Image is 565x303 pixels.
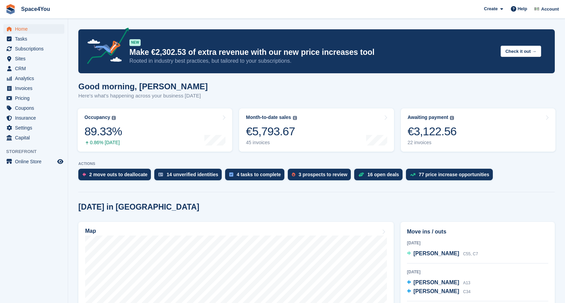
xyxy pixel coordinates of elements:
a: menu [3,44,64,54]
img: icon-info-grey-7440780725fd019a000dd9b08b2336e03edf1995a4989e88bcd33f0948082b44.svg [450,116,454,120]
button: Check it out → [501,46,541,57]
div: 0.86% [DATE] [84,140,122,146]
a: menu [3,123,64,133]
a: Occupancy 89.33% 0.86% [DATE] [78,108,232,152]
a: menu [3,157,64,166]
a: Month-to-date sales €5,793.67 45 invoices [239,108,394,152]
div: 3 prospects to review [299,172,347,177]
a: Space4You [18,3,53,15]
span: Tasks [15,34,56,44]
a: menu [3,24,64,34]
a: 4 tasks to complete [225,169,288,184]
span: Subscriptions [15,44,56,54]
span: Invoices [15,84,56,93]
a: Preview store [56,157,64,166]
div: Awaiting payment [408,115,449,120]
div: 14 unverified identities [167,172,218,177]
div: €3,122.56 [408,124,457,138]
span: Sites [15,54,56,63]
a: [PERSON_NAME] C55, C7 [407,249,478,258]
span: Capital [15,133,56,142]
img: price-adjustments-announcement-icon-8257ccfd72463d97f412b2fc003d46551f7dbcb40ab6d574587a9cd5c0d94... [81,28,129,66]
h2: Move ins / outs [407,228,548,236]
img: prospect-51fa495bee0391a8d652442698ab0144808aea92771e9ea1ae160a38d050c398.svg [292,172,295,177]
a: menu [3,64,64,73]
span: A13 [463,281,470,285]
span: Create [484,5,498,12]
img: verify_identity-adf6edd0f0f0b5bbfe63781bf79b02c33cf7c696d77639b501bdc392416b5a36.svg [158,172,163,177]
span: Insurance [15,113,56,123]
div: 4 tasks to complete [237,172,281,177]
span: Analytics [15,74,56,83]
span: Pricing [15,93,56,103]
img: stora-icon-8386f47178a22dfd0bd8f6a31ec36ba5ce8667c1dd55bd0f319d3a0aa187defe.svg [5,4,16,14]
span: Help [518,5,527,12]
a: 14 unverified identities [154,169,225,184]
a: 16 open deals [354,169,406,184]
span: [PERSON_NAME] [413,279,459,285]
div: NEW [129,39,141,46]
a: menu [3,113,64,123]
img: deal-1b604bf984904fb50ccaf53a9ad4b4a5d6e5aea283cecdc64d6e3604feb123c2.svg [358,172,364,177]
a: menu [3,103,64,113]
a: [PERSON_NAME] A13 [407,278,470,287]
h1: Good morning, [PERSON_NAME] [78,82,208,91]
p: ACTIONS [78,162,555,166]
div: 89.33% [84,124,122,138]
a: Awaiting payment €3,122.56 22 invoices [401,108,555,152]
span: Account [541,6,559,13]
p: Rooted in industry best practices, but tailored to your subscriptions. [129,57,495,65]
a: menu [3,84,64,93]
img: move_outs_to_deallocate_icon-f764333ba52eb49d3ac5e1228854f67142a1ed5810a6f6cc68b1a99e826820c5.svg [82,172,86,177]
a: menu [3,74,64,83]
a: 77 price increase opportunities [406,169,496,184]
div: €5,793.67 [246,124,297,138]
a: menu [3,93,64,103]
a: menu [3,133,64,142]
h2: Map [85,228,96,234]
div: 22 invoices [408,140,457,146]
div: 16 open deals [367,172,399,177]
div: 77 price increase opportunities [419,172,489,177]
img: task-75834270c22a3079a89374b754ae025e5fb1db73e45f91037f5363f120a921f8.svg [229,172,233,177]
span: C34 [463,289,471,294]
div: Occupancy [84,115,110,120]
a: 3 prospects to review [288,169,354,184]
span: [PERSON_NAME] [413,251,459,256]
a: 2 move outs to deallocate [78,169,154,184]
span: Online Store [15,157,56,166]
span: Storefront [6,148,68,155]
span: C55, C7 [463,252,478,256]
span: CRM [15,64,56,73]
div: Month-to-date sales [246,115,291,120]
p: Make €2,302.53 of extra revenue with our new price increases tool [129,47,495,57]
a: menu [3,54,64,63]
p: Here's what's happening across your business [DATE] [78,92,208,100]
div: 45 invoices [246,140,297,146]
a: menu [3,34,64,44]
img: price_increase_opportunities-93ffe204e8149a01c8c9dc8f82e8f89637d9d84a8eef4429ea346261dce0b2c0.svg [410,173,415,176]
h2: [DATE] in [GEOGRAPHIC_DATA] [78,202,199,212]
span: [PERSON_NAME] [413,288,459,294]
img: Finn-Kristof Kausch [533,5,540,12]
img: icon-info-grey-7440780725fd019a000dd9b08b2336e03edf1995a4989e88bcd33f0948082b44.svg [293,116,297,120]
span: Coupons [15,103,56,113]
span: Home [15,24,56,34]
div: [DATE] [407,240,548,246]
img: icon-info-grey-7440780725fd019a000dd9b08b2336e03edf1995a4989e88bcd33f0948082b44.svg [112,116,116,120]
span: Settings [15,123,56,133]
div: 2 move outs to deallocate [89,172,147,177]
a: [PERSON_NAME] C34 [407,287,471,296]
div: [DATE] [407,269,548,275]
